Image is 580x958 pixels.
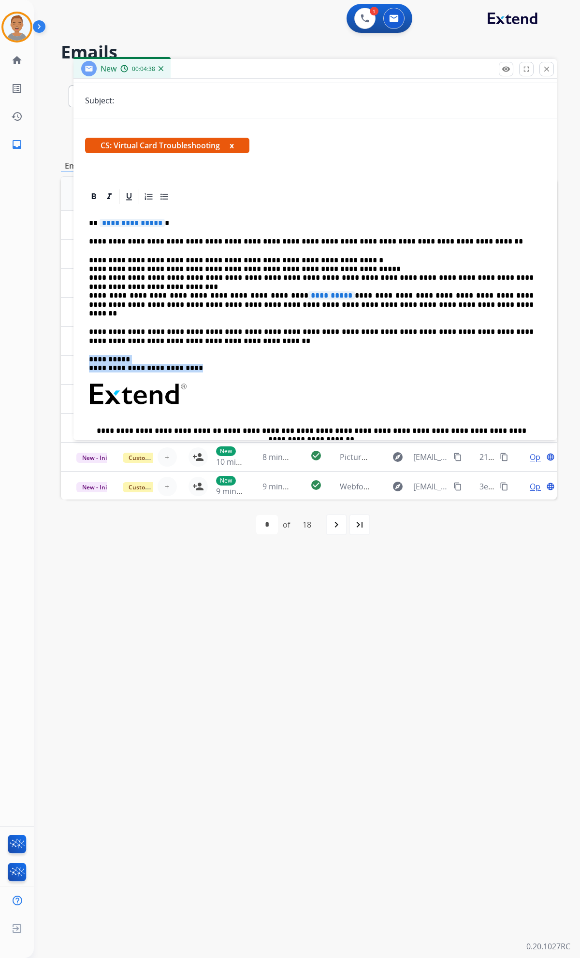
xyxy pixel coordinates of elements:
[216,486,268,497] span: 9 minutes ago
[500,453,508,461] mat-icon: content_copy
[76,482,121,492] span: New - Initial
[283,519,290,530] div: of
[526,941,570,952] p: 0.20.1027RC
[11,55,23,66] mat-icon: home
[85,95,114,106] p: Subject:
[392,481,404,492] mat-icon: explore
[310,479,322,491] mat-icon: check_circle
[542,65,551,73] mat-icon: close
[11,111,23,122] mat-icon: history
[216,476,236,486] p: New
[546,482,555,491] mat-icon: language
[413,451,448,463] span: [EMAIL_ADDRESS][DOMAIN_NAME]
[61,160,112,172] p: Emails (174)
[123,453,186,463] span: Customer Support
[340,452,429,462] span: Pictures dron mini 4 pro
[530,481,550,492] span: Open
[413,481,448,492] span: [EMAIL_ADDRESS][DOMAIN_NAME]
[502,65,510,73] mat-icon: remove_red_eye
[157,189,172,204] div: Bullet List
[101,63,116,74] span: New
[370,7,378,15] div: 1
[216,457,272,467] span: 10 minutes ago
[3,14,30,41] img: avatar
[123,482,186,492] span: Customer Support
[11,139,23,150] mat-icon: inbox
[142,189,156,204] div: Ordered List
[546,453,555,461] mat-icon: language
[192,451,204,463] mat-icon: person_add
[530,451,550,463] span: Open
[354,519,365,530] mat-icon: last_page
[262,452,314,462] span: 8 minutes ago
[102,189,116,204] div: Italic
[310,450,322,461] mat-icon: check_circle
[453,482,462,491] mat-icon: content_copy
[85,138,249,153] span: CS: Virtual Card Troubleshooting
[522,65,531,73] mat-icon: fullscreen
[132,65,155,73] span: 00:04:38
[76,453,121,463] span: New - Initial
[216,446,236,456] p: New
[392,451,404,463] mat-icon: explore
[158,477,177,496] button: +
[230,140,234,151] button: x
[87,189,101,204] div: Bold
[61,43,557,62] h2: Emails
[165,451,169,463] span: +
[165,481,169,492] span: +
[158,447,177,467] button: +
[331,519,342,530] mat-icon: navigate_next
[453,453,462,461] mat-icon: content_copy
[262,481,314,492] span: 9 minutes ago
[192,481,204,492] mat-icon: person_add
[500,482,508,491] mat-icon: content_copy
[122,189,136,204] div: Underline
[340,481,559,492] span: Webform from [EMAIL_ADDRESS][DOMAIN_NAME] on [DATE]
[295,515,319,534] div: 18
[11,83,23,94] mat-icon: list_alt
